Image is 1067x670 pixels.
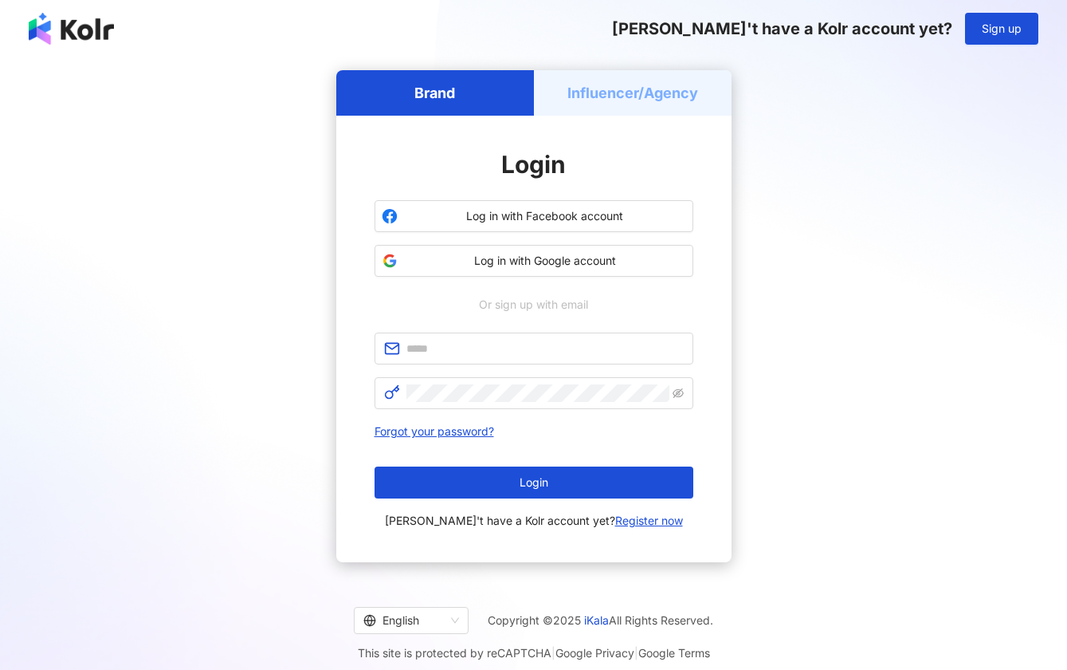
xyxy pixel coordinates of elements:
a: Google Terms [638,646,710,660]
h5: Brand [414,83,455,103]
span: Log in with Google account [404,253,686,269]
span: Copyright © 2025 All Rights Reserved. [488,611,713,630]
span: [PERSON_NAME]'t have a Kolr account yet? [612,19,952,38]
span: | [634,646,638,660]
img: logo [29,13,114,45]
a: Register now [615,514,683,527]
button: Login [375,467,693,499]
span: [PERSON_NAME]'t have a Kolr account yet? [385,511,683,530]
span: Log in with Facebook account [404,208,686,224]
button: Sign up [965,13,1038,45]
span: This site is protected by reCAPTCHA [358,644,710,663]
span: | [551,646,555,660]
button: Log in with Google account [375,245,693,277]
button: Log in with Facebook account [375,200,693,232]
a: Google Privacy [555,646,634,660]
h5: Influencer/Agency [567,83,698,103]
span: Or sign up with email [468,296,599,313]
a: iKala [584,613,609,627]
a: Forgot your password? [375,424,494,438]
span: eye-invisible [673,388,684,399]
span: Sign up [982,22,1022,35]
div: English [363,608,445,633]
span: Login [501,150,566,179]
span: Login [520,476,548,489]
